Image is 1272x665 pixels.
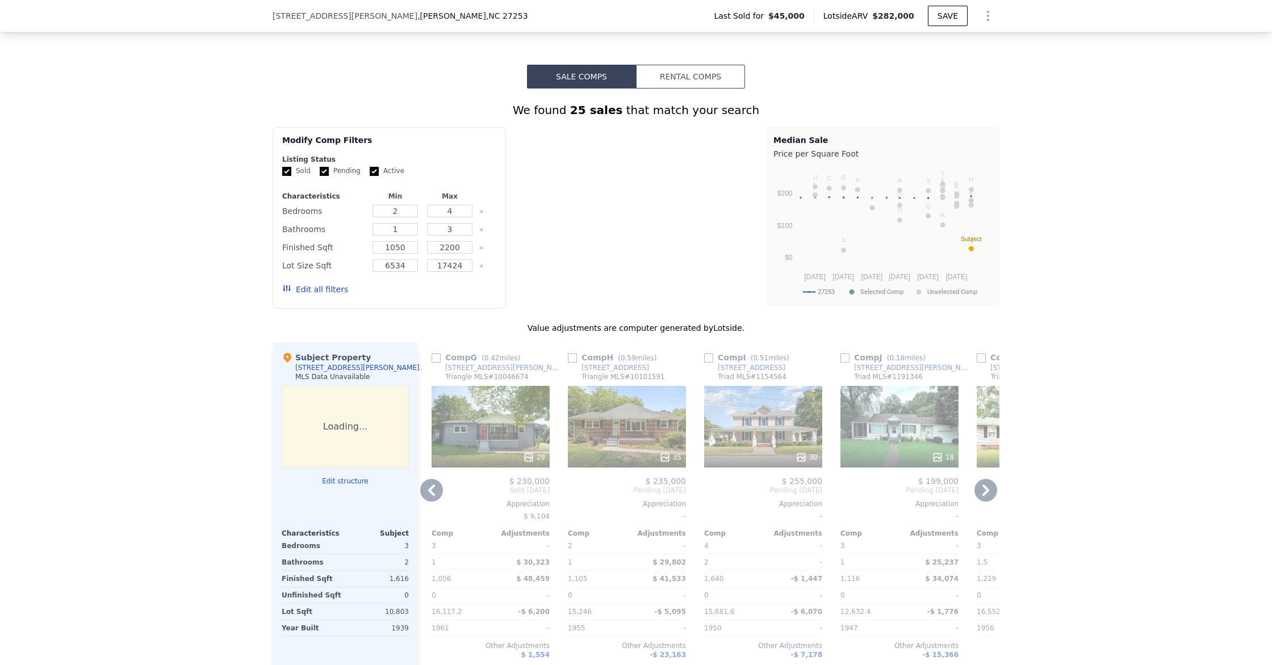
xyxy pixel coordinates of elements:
div: Listing Status [282,155,496,164]
div: 29 [523,452,545,463]
text: Q [926,203,931,209]
div: 0 [348,587,409,603]
input: Active [370,167,379,176]
div: - [902,620,959,636]
div: 30 [796,452,818,463]
input: Sold [282,167,291,176]
div: Other Adjustments [840,641,959,650]
span: -$ 23,163 [650,651,686,659]
span: -$ 1,447 [791,575,822,583]
div: - [629,587,686,603]
div: - [704,508,822,524]
text: $200 [777,190,793,197]
div: Triangle MLS # 10046674 [445,372,529,381]
span: $ 199,000 [918,477,959,486]
span: Last Sold for [714,10,768,22]
span: 4 [704,542,709,550]
div: [STREET_ADDRESS] [990,363,1058,372]
text: B [955,181,959,188]
div: Min [370,192,420,201]
a: [STREET_ADDRESS][PERSON_NAME] [432,363,563,372]
div: Appreciation [432,499,550,508]
text: [DATE] [946,273,968,281]
text: E [969,192,973,199]
span: , [PERSON_NAME] [417,10,528,22]
div: 3 [348,538,409,554]
text: A [898,177,902,184]
a: [STREET_ADDRESS] [568,363,649,372]
div: - [629,620,686,636]
button: Clear [479,264,484,268]
span: -$ 6,200 [518,608,550,616]
span: Pending [DATE] [568,486,686,495]
a: [STREET_ADDRESS] [704,363,785,372]
text: X [926,178,931,184]
span: , NC 27253 [486,11,528,20]
label: Active [370,166,404,176]
div: Subject Property [282,352,371,363]
text: U [813,174,817,180]
span: $ 41,533 [652,575,686,583]
div: - [765,620,822,636]
div: - [765,538,822,554]
span: ( miles) [746,354,794,362]
div: 35 [659,452,681,463]
text: P [940,184,944,191]
span: 0 [704,591,709,599]
span: 12,632.4 [840,608,871,616]
text: [DATE] [889,273,910,281]
span: -$ 15,366 [922,651,959,659]
div: 1950 [704,620,761,636]
span: $ 235,000 [646,477,686,486]
span: ( miles) [882,354,930,362]
text: D [897,192,902,199]
span: 0 [432,591,436,599]
div: - [765,587,822,603]
div: Comp I [704,352,794,363]
span: 0 [840,591,845,599]
span: $ 9,104 [524,512,550,520]
div: - [765,554,822,570]
svg: A chart. [773,162,992,304]
div: 1 [568,554,625,570]
button: SAVE [928,6,968,26]
span: $ 1,554 [521,651,550,659]
text: $100 [777,222,793,230]
text: R [940,212,945,218]
div: Other Adjustments [568,641,686,650]
span: $ 48,459 [516,575,550,583]
text: I [871,195,873,201]
span: $45,000 [768,10,805,22]
button: Show Options [977,5,999,27]
div: Price per Square Foot [773,146,992,162]
div: [STREET_ADDRESS][PERSON_NAME] [445,363,563,372]
div: - [629,538,686,554]
div: Triad MLS # 1154564 [718,372,786,381]
div: Other Adjustments [432,641,550,650]
div: [STREET_ADDRESS] [581,363,649,372]
text: J [970,187,973,194]
div: Comp H [568,352,661,363]
span: 1,219 [977,575,996,583]
div: 1947 [840,620,897,636]
button: Edit structure [282,477,409,486]
div: - [493,538,550,554]
text: T [941,171,945,178]
text: M [954,190,959,197]
div: - [902,538,959,554]
text: G [841,174,846,181]
div: 18 [932,452,954,463]
text: [DATE] [917,273,939,281]
div: Triad MLS # 1191346 [854,372,923,381]
div: - [977,508,1095,524]
div: Comp G [432,352,525,363]
div: - [840,508,959,524]
span: [STREET_ADDRESS][PERSON_NAME] [273,10,417,22]
div: Other Adjustments [704,641,822,650]
span: 3 [977,542,981,550]
span: 15,681.6 [704,608,734,616]
span: 3 [840,542,845,550]
div: Comp [704,529,763,538]
div: 2 [704,554,761,570]
span: $ 25,237 [925,558,959,566]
